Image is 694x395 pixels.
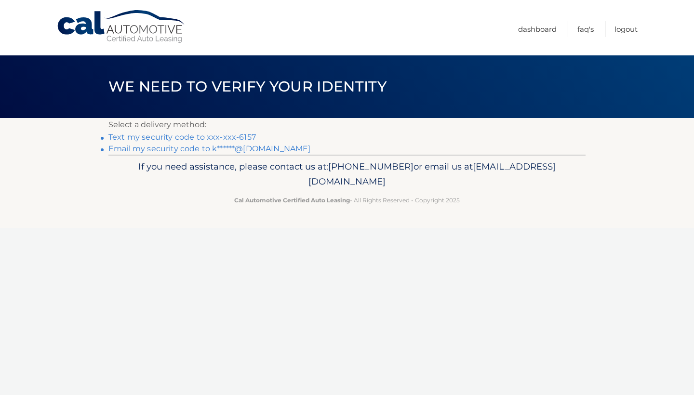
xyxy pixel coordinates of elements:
strong: Cal Automotive Certified Auto Leasing [234,197,350,204]
a: FAQ's [577,21,594,37]
a: Cal Automotive [56,10,187,44]
p: If you need assistance, please contact us at: or email us at [115,159,579,190]
a: Text my security code to xxx-xxx-6157 [108,132,256,142]
p: Select a delivery method: [108,118,586,132]
a: Dashboard [518,21,557,37]
a: Logout [614,21,638,37]
a: Email my security code to k******@[DOMAIN_NAME] [108,144,311,153]
p: - All Rights Reserved - Copyright 2025 [115,195,579,205]
span: [PHONE_NUMBER] [328,161,414,172]
span: We need to verify your identity [108,78,387,95]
